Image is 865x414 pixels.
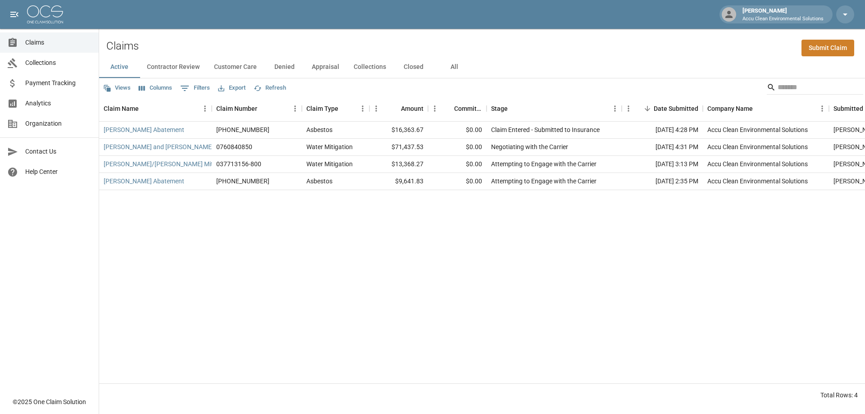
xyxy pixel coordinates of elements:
button: Show filters [178,81,212,96]
span: Analytics [25,99,91,108]
div: 037713156-800 [216,159,261,168]
button: Menu [815,102,829,115]
div: Claim Entered - Submitted to Insurance [491,125,600,134]
div: Stage [491,96,508,121]
div: dynamic tabs [99,56,865,78]
div: Date Submitted [622,96,703,121]
button: Menu [608,102,622,115]
div: $0.00 [428,156,487,173]
div: $0.00 [428,173,487,190]
div: Claim Type [306,96,338,121]
div: Accu Clean Environmental Solutions [707,177,808,186]
div: [DATE] 4:28 PM [622,122,703,139]
p: Accu Clean Environmental Solutions [742,15,824,23]
a: [PERSON_NAME] Abatement [104,177,184,186]
button: Menu [198,102,212,115]
div: Asbestos [306,125,332,134]
button: Refresh [251,81,288,95]
button: Active [99,56,140,78]
div: 0760840850 [216,142,252,151]
span: Organization [25,119,91,128]
div: [DATE] 3:13 PM [622,156,703,173]
div: Company Name [703,96,829,121]
div: Negotiating with the Carrier [491,142,568,151]
span: Help Center [25,167,91,177]
div: [PERSON_NAME] [739,6,827,23]
img: ocs-logo-white-transparent.png [27,5,63,23]
div: $0.00 [428,139,487,156]
div: Accu Clean Environmental Solutions [707,142,808,151]
div: Committed Amount [454,96,482,121]
button: All [434,56,474,78]
div: $0.00 [428,122,487,139]
button: Export [216,81,248,95]
div: Attempting to Engage with the Carrier [491,177,596,186]
button: Menu [288,102,302,115]
button: Sort [508,102,520,115]
div: Committed Amount [428,96,487,121]
span: Claims [25,38,91,47]
button: Views [101,81,133,95]
div: Claim Number [212,96,302,121]
h2: Claims [106,40,139,53]
div: Claim Name [99,96,212,121]
div: Search [767,80,863,96]
div: Company Name [707,96,753,121]
button: Menu [369,102,383,115]
div: Asbestos [306,177,332,186]
div: Date Submitted [654,96,698,121]
div: $13,368.27 [369,156,428,173]
div: [DATE] 2:35 PM [622,173,703,190]
button: Sort [753,102,765,115]
div: Attempting to Engage with the Carrier [491,159,596,168]
button: Sort [257,102,270,115]
span: Contact Us [25,147,91,156]
button: Menu [356,102,369,115]
button: Sort [388,102,401,115]
button: Collections [346,56,393,78]
div: Water Mitigation [306,159,353,168]
div: Accu Clean Environmental Solutions [707,125,808,134]
div: Stage [487,96,622,121]
button: Sort [338,102,351,115]
div: $9,641.83 [369,173,428,190]
button: Customer Care [207,56,264,78]
button: Menu [622,102,635,115]
span: Payment Tracking [25,78,91,88]
button: Select columns [137,81,174,95]
span: Collections [25,58,91,68]
div: Amount [401,96,423,121]
a: Submit Claim [801,40,854,56]
div: Claim Type [302,96,369,121]
div: 01-009-08669 [216,125,269,134]
div: Claim Number [216,96,257,121]
button: open drawer [5,5,23,23]
a: [PERSON_NAME] Abatement [104,125,184,134]
button: Appraisal [305,56,346,78]
div: Water Mitigation [306,142,353,151]
div: $71,437.53 [369,139,428,156]
a: [PERSON_NAME]/[PERSON_NAME] Mitigation [104,159,232,168]
button: Menu [428,102,442,115]
button: Sort [442,102,454,115]
button: Sort [139,102,151,115]
button: Denied [264,56,305,78]
div: Accu Clean Environmental Solutions [707,159,808,168]
div: Claim Name [104,96,139,121]
button: Sort [641,102,654,115]
button: Closed [393,56,434,78]
div: Total Rows: 4 [820,391,858,400]
button: Contractor Review [140,56,207,78]
div: © 2025 One Claim Solution [13,397,86,406]
div: Amount [369,96,428,121]
div: 01-009-116429 [216,177,269,186]
div: [DATE] 4:31 PM [622,139,703,156]
div: $16,363.67 [369,122,428,139]
a: [PERSON_NAME] and [PERSON_NAME] [104,142,214,151]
